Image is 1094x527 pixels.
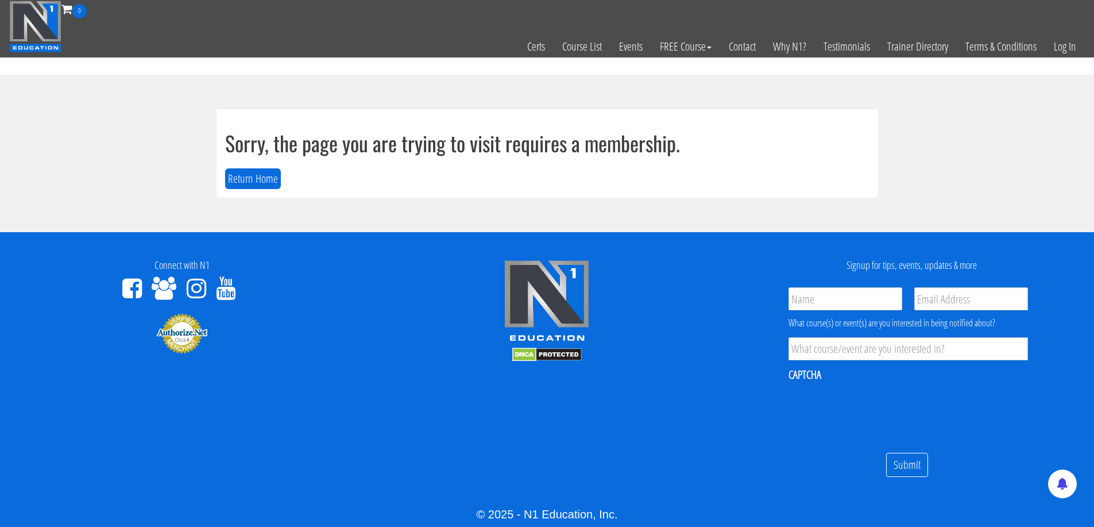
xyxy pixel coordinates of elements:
[720,18,764,75] a: Contact
[764,18,815,75] a: Why N1?
[610,18,651,75] a: Events
[738,260,1085,271] h4: Signup for tips, events, updates & more
[651,18,720,75] a: FREE Course
[72,4,87,18] span: 0
[156,313,208,354] img: Authorize.Net Merchant - Click to Verify
[9,506,1085,523] div: © 2025 - N1 Education, Inc.
[519,18,554,75] a: Certs
[1045,18,1085,75] a: Log In
[879,18,957,75] a: Trainer Directory
[554,18,610,75] a: Course List
[788,316,1028,330] div: What course(s) or event(s) are you interested in being notified about?
[504,260,590,345] img: n1-edu-logo
[815,18,879,75] a: Testimonials
[957,18,1045,75] a: Terms & Conditions
[9,1,61,52] img: n1-education
[225,132,869,155] h1: Sorry, the page you are trying to visit requires a membership.
[61,1,87,17] a: 0
[512,348,582,361] img: DMCA.com Protection Status
[886,453,928,478] input: Submit
[788,287,902,310] input: Name
[9,260,356,271] h4: Connect with N1
[788,337,1028,360] input: What course/event are you interested in?
[914,287,1028,310] input: Email Address
[225,168,281,190] button: Return Home
[788,390,963,434] iframe: reCAPTCHA
[788,367,821,382] label: CAPTCHA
